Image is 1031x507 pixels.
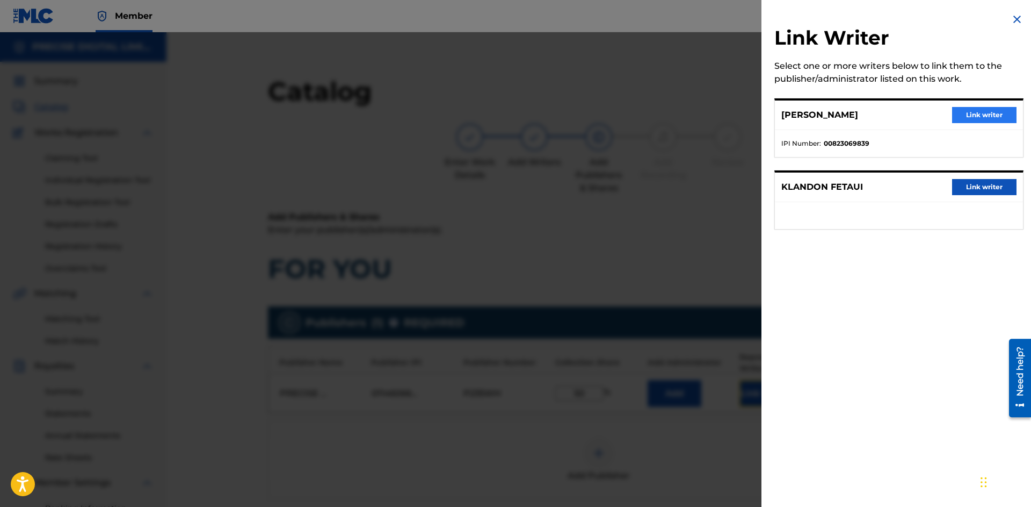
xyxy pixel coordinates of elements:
[781,181,863,194] p: KLANDON FETAUI
[781,139,821,148] span: IPI Number :
[952,179,1017,195] button: Link writer
[774,26,1023,53] h2: Link Writer
[13,8,54,24] img: MLC Logo
[1001,334,1031,423] iframe: Resource Center
[96,10,108,23] img: Top Rightsholder
[977,455,1031,507] iframe: Chat Widget
[115,10,153,22] span: Member
[781,109,858,122] p: [PERSON_NAME]
[774,60,1023,85] div: Select one or more writers below to link them to the publisher/administrator listed on this work.
[824,139,869,148] strong: 00823069839
[981,466,987,498] div: Drag
[952,107,1017,123] button: Link writer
